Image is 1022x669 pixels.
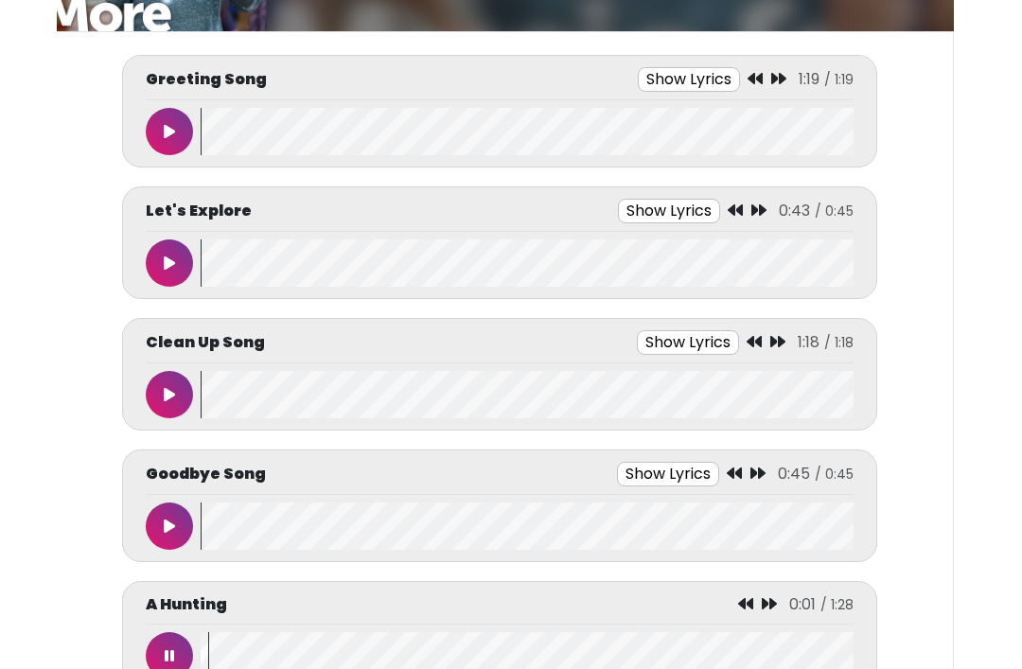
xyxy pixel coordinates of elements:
p: Clean Up Song [146,331,265,354]
span: 0:43 [779,200,810,221]
span: / 1:28 [820,595,854,614]
span: 1:19 [799,68,819,90]
span: 0:01 [789,593,816,615]
span: / 0:45 [815,202,854,220]
button: Show Lyrics [638,67,740,92]
span: 1:18 [798,331,819,353]
p: Greeting Song [146,68,267,91]
p: A Hunting [146,593,227,616]
p: Let's Explore [146,200,252,222]
span: / 1:19 [824,70,854,89]
p: Goodbye Song [146,463,266,485]
button: Show Lyrics [617,462,719,486]
span: / 0:45 [815,465,854,484]
button: Show Lyrics [637,330,739,355]
button: Show Lyrics [618,199,720,223]
span: / 1:18 [824,333,854,352]
span: 0:45 [778,463,810,484]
